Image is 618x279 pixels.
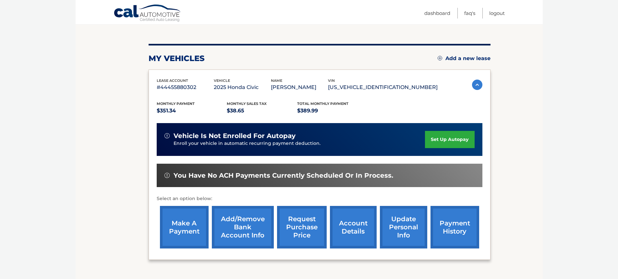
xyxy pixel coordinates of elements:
[297,101,348,106] span: Total Monthly Payment
[271,78,282,83] span: name
[425,131,474,148] a: set up autopay
[380,206,427,248] a: update personal info
[227,101,267,106] span: Monthly sales Tax
[297,106,368,115] p: $389.99
[157,106,227,115] p: $351.34
[424,8,450,19] a: Dashboard
[464,8,475,19] a: FAQ's
[212,206,274,248] a: Add/Remove bank account info
[438,55,491,62] a: Add a new lease
[330,206,377,248] a: account details
[214,83,271,92] p: 2025 Honda Civic
[164,133,170,138] img: alert-white.svg
[114,4,182,23] a: Cal Automotive
[174,171,393,180] span: You have no ACH payments currently scheduled or in process.
[157,83,214,92] p: #44455880302
[472,80,482,90] img: accordion-active.svg
[277,206,327,248] a: request purchase price
[489,8,505,19] a: Logout
[157,195,482,203] p: Select an option below:
[227,106,297,115] p: $38.65
[328,78,335,83] span: vin
[164,173,170,178] img: alert-white.svg
[157,78,188,83] span: lease account
[160,206,209,248] a: make a payment
[438,56,442,60] img: add.svg
[174,140,425,147] p: Enroll your vehicle in automatic recurring payment deduction.
[157,101,195,106] span: Monthly Payment
[271,83,328,92] p: [PERSON_NAME]
[430,206,479,248] a: payment history
[174,132,296,140] span: vehicle is not enrolled for autopay
[149,54,205,63] h2: my vehicles
[328,83,438,92] p: [US_VEHICLE_IDENTIFICATION_NUMBER]
[214,78,230,83] span: vehicle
